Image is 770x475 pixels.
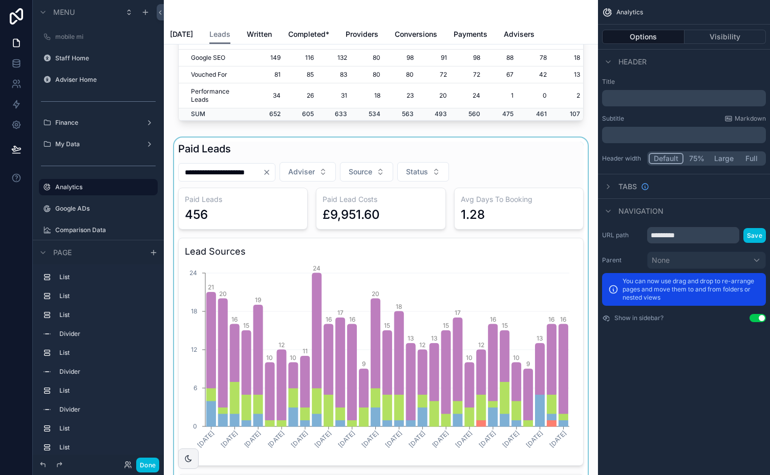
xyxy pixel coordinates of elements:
[453,108,486,120] td: 560
[320,108,353,120] td: 633
[59,387,149,395] label: List
[55,119,137,127] label: Finance
[59,349,149,357] label: List
[420,108,453,120] td: 493
[616,8,643,16] span: Analytics
[53,247,72,258] span: Page
[454,25,487,46] a: Payments
[623,277,760,302] p: You can now use drag and drop to re-arrange pages and move them to and from folders or nested views
[649,153,683,164] button: Default
[247,29,272,39] span: Written
[59,405,149,414] label: Divider
[170,25,193,46] a: [DATE]
[652,255,670,265] span: None
[55,183,152,191] label: Analytics
[618,206,664,216] span: Navigation
[55,226,152,234] label: Comparison Data
[602,231,643,239] label: URL path
[618,57,647,67] span: Header
[288,29,329,39] span: Completed*
[55,205,152,213] label: Google ADs
[353,108,387,120] td: 534
[179,108,253,120] td: SUM
[602,78,766,86] label: Title
[486,108,520,120] td: 475
[618,182,637,192] span: Tabs
[553,108,586,120] td: 107
[614,314,664,322] label: Show in sidebar?
[59,424,149,433] label: List
[55,76,152,84] label: Adviser Home
[59,443,149,451] label: List
[59,292,149,300] label: List
[735,115,766,123] span: Markdown
[454,29,487,39] span: Payments
[685,30,766,44] button: Visibility
[520,108,553,120] td: 461
[724,115,766,123] a: Markdown
[602,256,643,264] label: Parent
[504,25,534,46] a: Advisers
[59,311,149,319] label: List
[53,7,75,17] span: Menu
[602,127,766,143] div: scrollable content
[602,154,643,163] label: Header width
[253,108,287,120] td: 652
[59,368,149,376] label: Divider
[247,25,272,46] a: Written
[59,273,149,281] label: List
[395,29,437,39] span: Conversions
[602,90,766,106] div: scrollable content
[387,108,420,120] td: 563
[647,252,766,269] button: None
[288,25,329,46] a: Completed*
[743,228,766,243] button: Save
[346,29,378,39] span: Providers
[287,108,320,120] td: 605
[55,140,137,148] label: My Data
[59,330,149,338] label: Divider
[710,153,738,164] button: Large
[504,29,534,39] span: Advisers
[136,458,159,472] button: Done
[33,264,164,455] div: scrollable content
[170,29,193,39] span: [DATE]
[683,153,710,164] button: 75%
[395,25,437,46] a: Conversions
[55,33,152,41] label: mobile mi
[602,30,685,44] button: Options
[209,29,230,39] span: Leads
[602,115,624,123] label: Subtitle
[55,54,152,62] label: Staff Home
[738,153,764,164] button: Full
[209,25,230,44] a: Leads
[346,25,378,46] a: Providers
